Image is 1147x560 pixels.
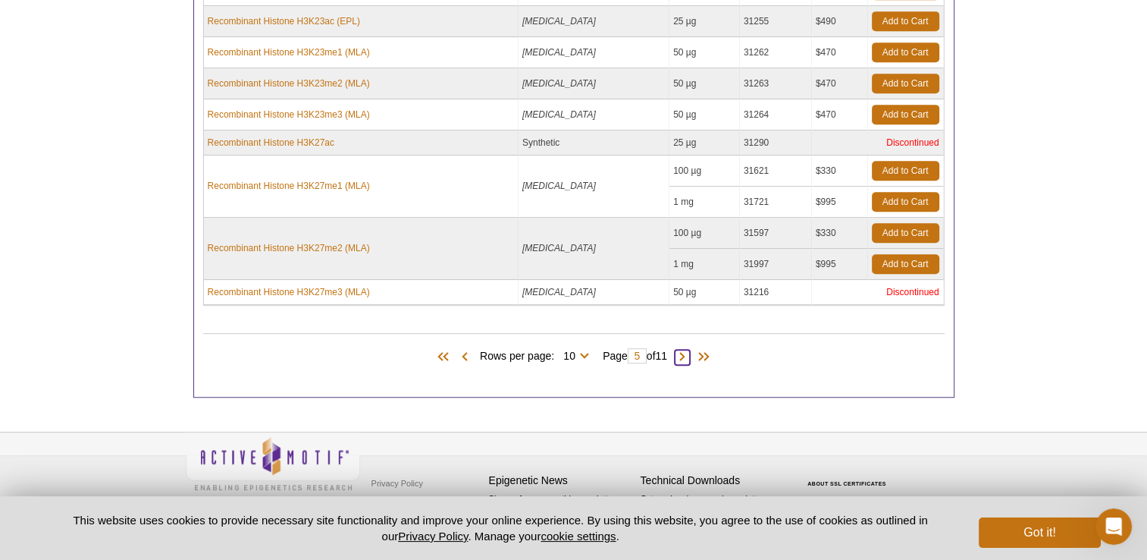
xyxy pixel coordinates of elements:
[669,187,740,218] td: 1 mg
[669,156,740,187] td: 100 µg
[807,481,886,486] a: ABOUT SSL CERTIFICATES
[522,47,596,58] i: [MEDICAL_DATA]
[434,350,457,365] span: First Page
[740,99,812,131] td: 31264
[669,249,740,280] td: 1 mg
[690,350,713,365] span: Last Page
[669,131,740,156] td: 25 µg
[979,518,1100,548] button: Got it!
[368,472,427,495] a: Privacy Policy
[522,181,596,191] i: [MEDICAL_DATA]
[872,192,939,212] a: Add to Cart
[740,6,812,37] td: 31255
[812,187,868,218] td: $995
[740,68,812,99] td: 31263
[872,74,939,93] a: Add to Cart
[812,68,868,99] td: $470
[812,156,868,187] td: $330
[812,37,868,68] td: $470
[655,350,667,362] span: 11
[669,37,740,68] td: 50 µg
[208,77,370,90] a: Recombinant Histone H3K23me2 (MLA)
[203,333,945,334] h2: Products (106)
[669,218,740,249] td: 100 µg
[641,474,785,487] h4: Technical Downloads
[812,280,944,305] td: Discontinued
[675,350,690,365] span: Next Page
[522,243,596,253] i: [MEDICAL_DATA]
[522,287,596,297] i: [MEDICAL_DATA]
[740,37,812,68] td: 31262
[669,6,740,37] td: 25 µg
[489,492,633,544] p: Sign up for our monthly newsletter highlighting recent publications in the field of epigenetics.
[872,42,939,62] a: Add to Cart
[208,241,370,255] a: Recombinant Histone H3K27me2 (MLA)
[669,280,740,305] td: 50 µg
[669,99,740,131] td: 50 µg
[480,348,595,363] span: Rows per page:
[208,14,360,28] a: Recombinant Histone H3K23ac (EPL)
[740,187,812,218] td: 31721
[872,254,939,274] a: Add to Cart
[47,512,954,544] p: This website uses cookies to provide necessary site functionality and improve your online experie...
[1095,508,1132,545] iframe: Intercom live chat
[457,350,472,365] span: Previous Page
[812,6,868,37] td: $490
[522,78,596,89] i: [MEDICAL_DATA]
[489,474,633,487] h4: Epigenetic News
[872,223,939,243] a: Add to Cart
[398,530,468,543] a: Privacy Policy
[812,249,868,280] td: $995
[740,218,812,249] td: 31597
[669,68,740,99] td: 50 µg
[522,16,596,27] i: [MEDICAL_DATA]
[208,46,370,59] a: Recombinant Histone H3K23me1 (MLA)
[792,459,906,492] table: Click to Verify - This site chose Symantec SSL for secure e-commerce and confidential communicati...
[872,105,939,124] a: Add to Cart
[740,156,812,187] td: 31621
[208,179,370,193] a: Recombinant Histone H3K27me1 (MLA)
[522,109,596,120] i: [MEDICAL_DATA]
[872,11,939,31] a: Add to Cart
[740,280,812,305] td: 31216
[641,492,785,531] p: Get our brochures and newsletters, or request them by mail.
[740,249,812,280] td: 31997
[872,161,939,181] a: Add to Cart
[208,285,370,299] a: Recombinant Histone H3K27me3 (MLA)
[541,530,616,543] button: cookie settings
[812,99,868,131] td: $470
[812,131,944,156] td: Discontinued
[812,218,868,249] td: $330
[208,136,334,149] a: Recombinant Histone H3K27ac
[595,348,675,363] span: Page of
[208,108,370,121] a: Recombinant Histone H3K23me3 (MLA)
[519,131,669,156] td: Synthetic
[186,433,360,494] img: Active Motif,
[740,131,812,156] td: 31290
[368,495,447,518] a: Terms & Conditions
